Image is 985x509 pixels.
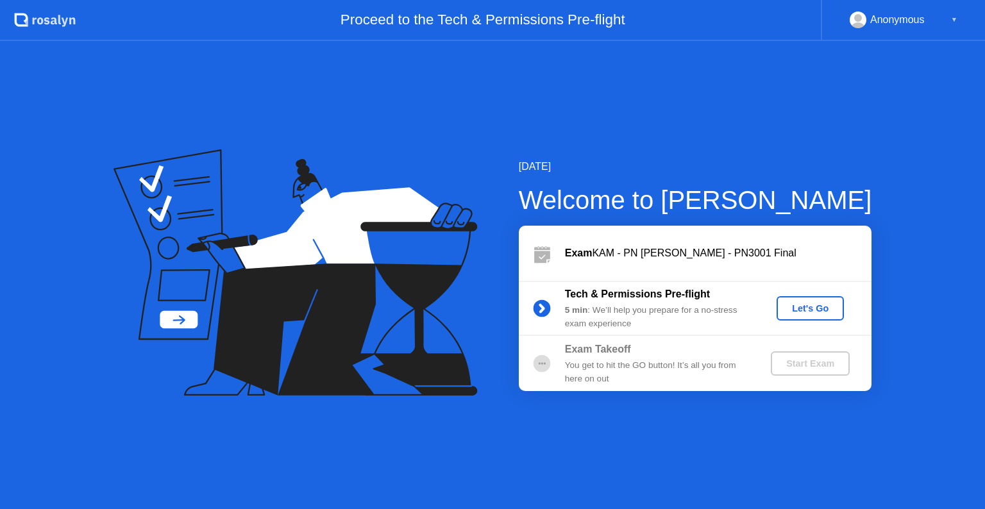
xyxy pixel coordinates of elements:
div: Anonymous [870,12,925,28]
div: [DATE] [519,159,872,174]
b: Exam [565,247,593,258]
b: Exam Takeoff [565,344,631,355]
button: Let's Go [777,296,844,321]
div: Welcome to [PERSON_NAME] [519,181,872,219]
div: You get to hit the GO button! It’s all you from here on out [565,359,750,385]
b: Tech & Permissions Pre-flight [565,288,710,299]
div: Start Exam [776,358,845,369]
div: Let's Go [782,303,839,313]
b: 5 min [565,305,588,315]
button: Start Exam [771,351,850,376]
div: : We’ll help you prepare for a no-stress exam experience [565,304,750,330]
div: ▼ [951,12,957,28]
div: KAM - PN [PERSON_NAME] - PN3001 Final [565,246,871,261]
